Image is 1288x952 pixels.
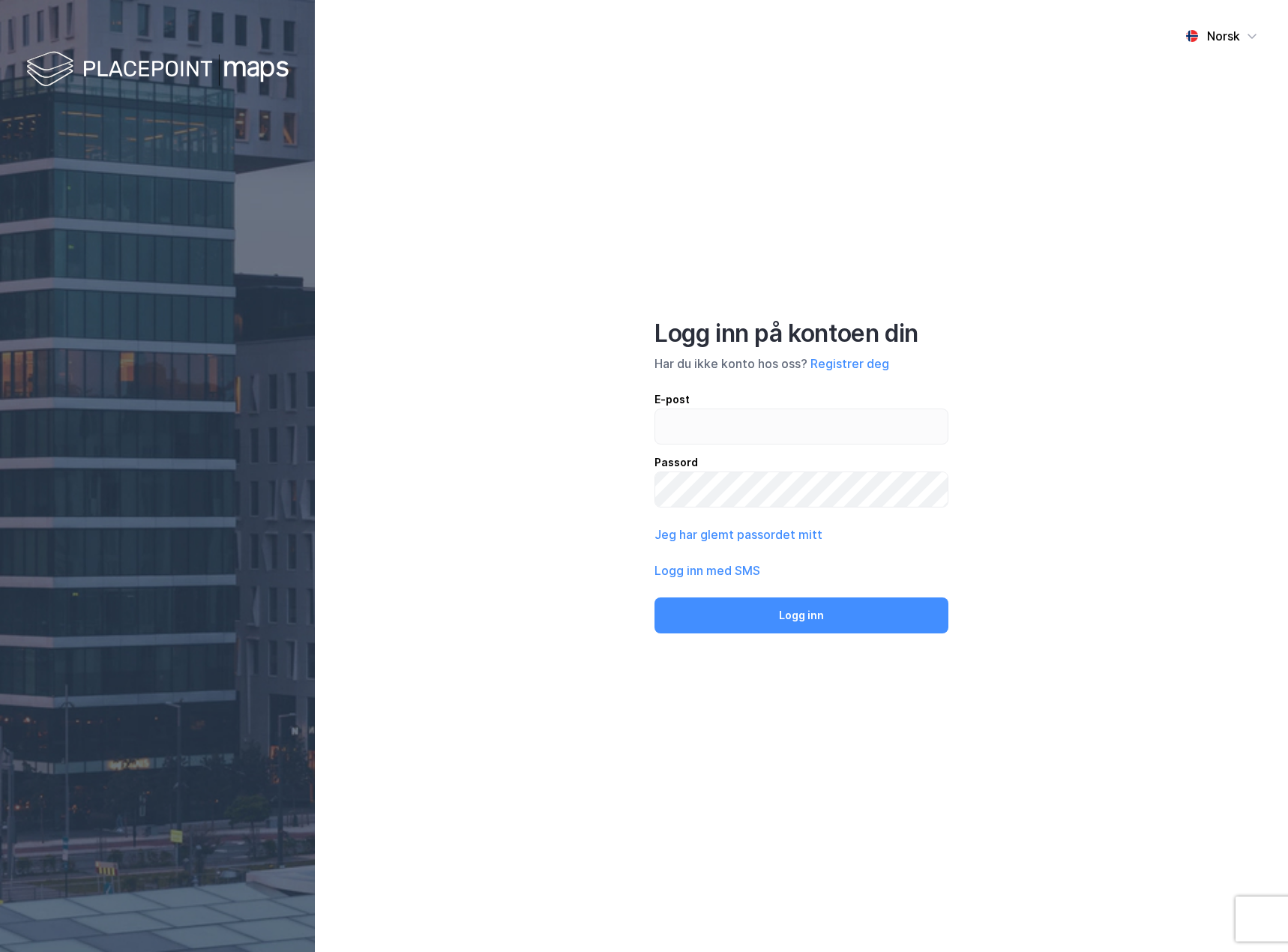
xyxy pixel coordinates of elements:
button: Logg inn [654,597,948,633]
button: Registrer deg [810,355,889,373]
div: Logg inn på kontoen din [654,319,948,349]
img: logo-white.f07954bde2210d2a523dddb988cd2aa7.svg [26,48,289,92]
div: Norsk [1207,27,1240,45]
div: Passord [654,454,948,472]
div: Har du ikke konto hos oss? [654,355,948,373]
button: Logg inn med SMS [654,561,760,579]
div: E-post [654,391,948,409]
button: Jeg har glemt passordet mitt [654,525,822,543]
